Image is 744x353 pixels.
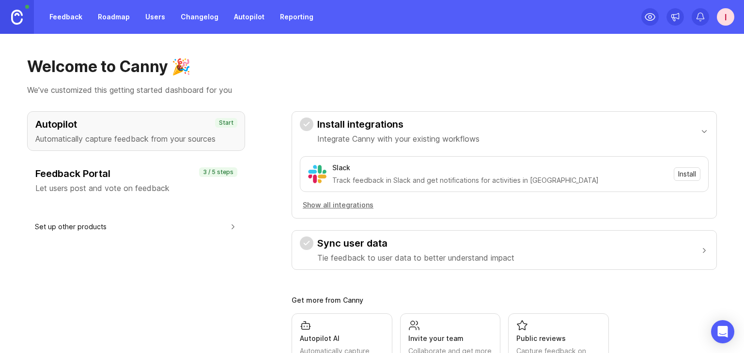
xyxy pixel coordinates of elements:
p: Let users post and vote on feedback [35,182,237,194]
div: Get more from Canny [292,297,717,304]
div: Install integrationsIntegrate Canny with your existing workflows [300,150,709,218]
button: Sync user dataTie feedback to user data to better understand impact [300,231,709,269]
h3: Install integrations [317,118,480,131]
a: Changelog [175,8,224,26]
button: I [717,8,734,26]
img: Canny Home [11,10,23,25]
img: Slack [308,165,326,183]
button: Install integrationsIntegrate Canny with your existing workflows [300,112,709,150]
h1: Welcome to Canny 🎉 [27,57,717,76]
h3: Feedback Portal [35,167,237,180]
a: Reporting [274,8,319,26]
button: Set up other products [35,216,237,237]
p: Integrate Canny with your existing workflows [317,133,480,145]
button: Install [674,167,700,181]
p: 3 / 5 steps [203,168,233,176]
div: Autopilot AI [300,333,384,344]
a: Roadmap [92,8,136,26]
span: Install [678,169,696,179]
p: Automatically capture feedback from your sources [35,133,237,145]
a: Show all integrations [300,200,709,210]
div: Public reviews [516,333,601,344]
a: Autopilot [228,8,270,26]
a: Feedback [44,8,88,26]
h3: Sync user data [317,236,514,250]
div: Invite your team [408,333,493,344]
p: We've customized this getting started dashboard for you [27,84,717,96]
button: AutopilotAutomatically capture feedback from your sourcesStart [27,111,245,151]
a: Users [139,8,171,26]
h3: Autopilot [35,118,237,131]
button: Feedback PortalLet users post and vote on feedback3 / 5 steps [27,161,245,200]
div: Open Intercom Messenger [711,320,734,343]
p: Start [219,119,233,127]
div: Track feedback in Slack and get notifications for activities in [GEOGRAPHIC_DATA] [332,175,668,186]
button: Show all integrations [300,200,376,210]
p: Tie feedback to user data to better understand impact [317,252,514,264]
div: Slack [332,162,350,173]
